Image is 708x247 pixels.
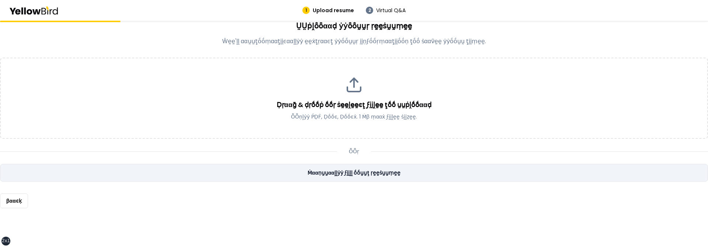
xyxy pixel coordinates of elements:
[376,7,406,14] span: Virtual Q&A
[349,148,359,155] span: ṎṎṛ
[302,7,310,14] div: 1
[2,238,10,244] div: 2xl
[366,7,373,14] div: 2
[277,113,431,120] p: ṎṎṇḽẏẏ ṔḌḞ, Ḍṓṓͼ, Ḍṓṓͼẋ. 1 Ṁβ ṃααẋ ϝḭḭḽḛḛ ṡḭḭẓḛḛ.
[313,7,354,14] span: Upload resume
[277,100,431,110] p: Ḍṛααḡ & ḍṛṓṓṗ ṓṓṛ ṡḛḛḽḛḛͼţ ϝḭḭḽḛḛ ţṓṓ ṵṵṗḽṓṓααḍ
